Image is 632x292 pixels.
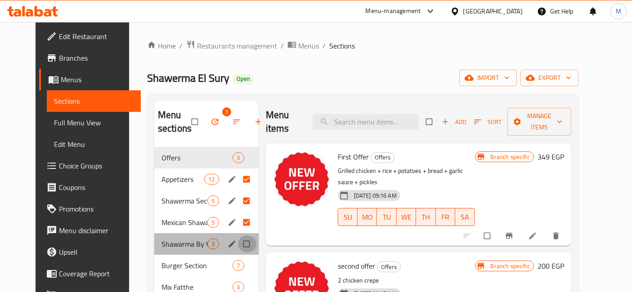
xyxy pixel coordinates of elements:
[400,211,412,224] span: WE
[479,227,498,244] span: Select to update
[439,211,452,224] span: FR
[416,208,435,226] button: TH
[616,6,621,16] span: M
[154,212,259,233] div: Mexican Shawarma5edit
[233,261,243,270] span: 7
[381,211,393,224] span: TU
[161,239,208,249] span: Shawarma By Weight
[487,153,533,161] span: Branch specific
[226,173,240,185] button: edit
[233,75,254,83] span: Open
[439,115,468,129] span: Add item
[208,197,218,205] span: 5
[147,40,176,51] a: Home
[538,260,564,272] h6: 200 EGP
[54,96,134,106] span: Sections
[226,238,240,250] button: edit
[455,208,475,226] button: SA
[338,165,475,188] p: Grilled chicken + rice + potatoes + bread + garlic sauce + pickles
[273,150,331,208] img: First Offer
[147,40,578,52] nav: breadcrumb
[54,139,134,150] span: Edit Menu
[59,268,134,279] span: Coverage Report
[158,108,192,135] h2: Menu sections
[281,40,284,51] li: /
[39,26,141,47] a: Edit Restaurant
[361,211,373,224] span: MO
[338,150,369,164] span: First Offer
[338,259,375,273] span: second offer
[197,40,277,51] span: Restaurants management
[39,47,141,69] a: Branches
[47,133,141,155] a: Edit Menu
[154,233,259,255] div: Shawarma By Weight3edit
[59,247,134,257] span: Upsell
[47,112,141,133] a: Full Menu View
[154,255,259,276] div: Burger Section7
[161,174,204,185] span: Appetizers
[313,114,419,130] input: search
[538,150,564,163] h6: 349 EGP
[39,220,141,241] a: Menu disclaimer
[39,198,141,220] a: Promotions
[487,262,533,270] span: Branch specific
[61,74,134,85] span: Menus
[338,275,475,286] p: 2 chicken crepe
[329,40,355,51] span: Sections
[528,231,539,240] a: Edit menu item
[47,90,141,112] a: Sections
[161,195,208,206] span: Shawerma Section
[39,177,141,198] a: Coupons
[474,117,502,127] span: Sort
[205,175,218,184] span: 12
[161,152,233,163] span: Offers
[154,168,259,190] div: Appetizers12edit
[515,111,564,133] span: Manage items
[39,263,141,284] a: Coverage Report
[147,68,229,88] span: Shawerma El Sury
[507,108,571,136] button: Manage items
[358,208,377,226] button: MO
[442,117,466,127] span: Add
[350,191,400,200] span: [DATE] 09:16 AM
[227,112,248,132] span: Sort sections
[59,182,134,193] span: Coupons
[39,241,141,263] a: Upsell
[342,211,354,224] span: SU
[222,107,231,116] span: 3
[287,40,319,52] a: Menus
[59,31,134,42] span: Edit Restaurant
[233,74,254,84] div: Open
[39,155,141,177] a: Choice Groups
[233,260,244,271] div: items
[39,69,141,90] a: Menus
[420,211,432,224] span: TH
[226,195,240,207] button: edit
[208,218,218,227] span: 5
[207,217,219,228] div: items
[266,108,302,135] h2: Menu items
[499,226,521,246] button: Branch-specific-item
[233,154,243,162] span: 3
[59,225,134,236] span: Menu disclaimer
[207,239,219,249] div: items
[371,152,394,163] span: Offers
[377,261,401,272] div: Offers
[204,174,219,185] div: items
[186,40,277,52] a: Restaurants management
[366,6,421,17] div: Menu-management
[520,70,578,86] button: export
[161,217,208,228] span: Mexican Shawarma
[54,117,134,128] span: Full Menu View
[338,208,358,226] button: SU
[154,147,259,168] div: Offers3
[208,240,218,248] span: 3
[161,260,233,271] span: Burger Section
[233,283,243,292] span: 3
[459,211,471,224] span: SA
[377,262,400,272] span: Offers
